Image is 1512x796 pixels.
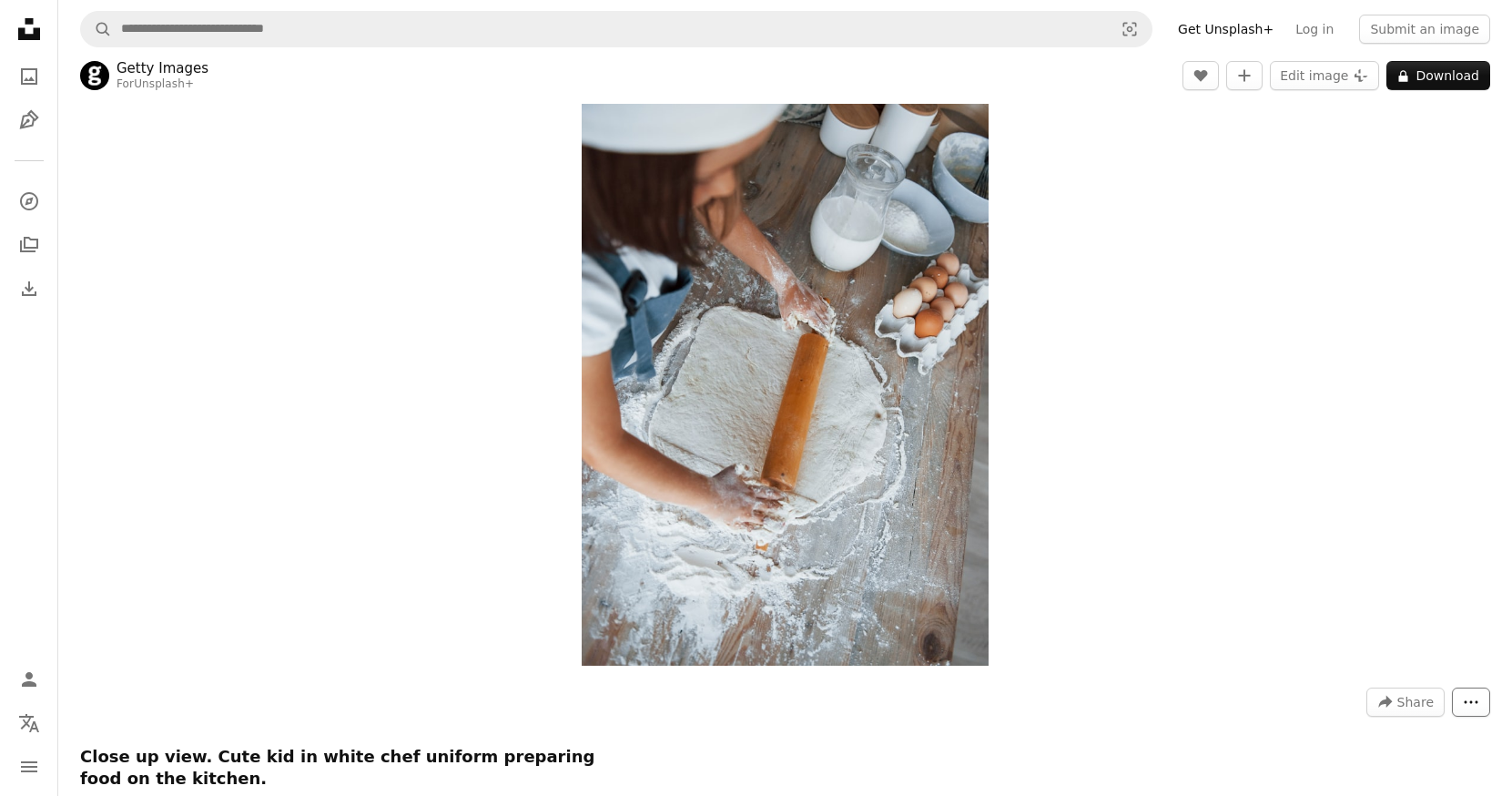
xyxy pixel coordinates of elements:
a: Photos [11,58,47,95]
button: Download [1386,61,1490,90]
button: Add to Collection [1226,61,1263,90]
button: Visual search [1108,12,1152,46]
button: Like [1182,61,1219,90]
a: Download History [11,270,47,307]
button: Submit an image [1359,15,1490,44]
button: Share this image [1366,688,1445,717]
button: More Actions [1452,688,1490,717]
a: Unsplash+ [134,77,194,90]
a: Illustrations [11,102,47,138]
img: Go to Getty Images's profile [80,61,109,90]
button: Zoom in on this image [582,56,989,666]
button: Edit image [1270,61,1379,90]
a: Getty Images [117,59,208,77]
h1: Close up view. Cute kid in white chef uniform preparing food on the kitchen. [80,746,626,790]
a: Collections [11,227,47,263]
div: For [117,77,208,92]
button: Menu [11,749,47,785]
span: Share [1397,689,1434,716]
img: Close up view. Cute kid in white chef uniform preparing food on the kitchen. [582,56,989,666]
a: Log in / Sign up [11,661,47,698]
button: Search Unsplash [81,12,112,46]
a: Explore [11,183,47,219]
a: Home — Unsplash [11,11,47,51]
a: Log in [1284,15,1345,44]
a: Get Unsplash+ [1167,15,1284,44]
form: Find visuals sitewide [80,11,1152,47]
button: Language [11,705,47,741]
